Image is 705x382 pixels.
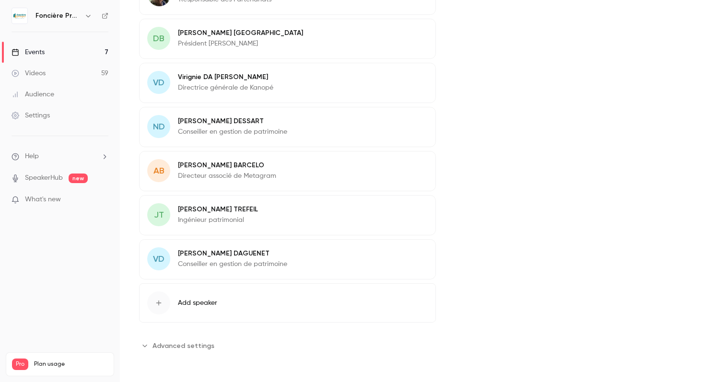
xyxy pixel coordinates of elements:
span: DB [153,32,164,45]
span: What's new [25,195,61,205]
img: Foncière Prosper [12,8,27,23]
p: [PERSON_NAME] DAGUENET [178,249,287,258]
div: Settings [12,111,50,120]
p: Directeur associé de Metagram [178,171,276,181]
p: Conseiller en gestion de patrimoine [178,259,287,269]
span: JT [154,208,164,221]
section: Advanced settings [139,338,436,353]
div: DB[PERSON_NAME] [GEOGRAPHIC_DATA]Président [PERSON_NAME] [139,19,436,59]
p: [PERSON_NAME] BARCELO [178,161,276,170]
iframe: Noticeable Trigger [97,196,108,204]
button: Advanced settings [139,338,220,353]
p: Ingénieur patrimonial [178,215,258,225]
span: new [69,174,88,183]
div: JT[PERSON_NAME] TREFEILIngénieur patrimonial [139,195,436,235]
span: ND [153,120,165,133]
div: Events [12,47,45,57]
p: Président [PERSON_NAME] [178,39,303,48]
span: Advanced settings [153,341,214,351]
div: VDVirignie DA [PERSON_NAME]Directrice générale de Kanopé [139,63,436,103]
div: AB[PERSON_NAME] BARCELODirecteur associé de Metagram [139,151,436,191]
span: AB [153,164,164,177]
a: SpeakerHub [25,173,63,183]
li: help-dropdown-opener [12,151,108,162]
p: [PERSON_NAME] TREFEIL [178,205,258,214]
p: Directrice générale de Kanopé [178,83,273,93]
h6: Foncière Prosper [35,11,81,21]
span: Help [25,151,39,162]
p: [PERSON_NAME] [GEOGRAPHIC_DATA] [178,28,303,38]
div: Videos [12,69,46,78]
p: [PERSON_NAME] DESSART [178,116,287,126]
span: VD [153,253,164,266]
span: Plan usage [34,360,108,368]
p: Virignie DA [PERSON_NAME] [178,72,273,82]
div: VD[PERSON_NAME] DAGUENETConseiller en gestion de patrimoine [139,239,436,279]
div: ND[PERSON_NAME] DESSARTConseiller en gestion de patrimoine [139,107,436,147]
div: Audience [12,90,54,99]
p: Conseiller en gestion de patrimoine [178,127,287,137]
span: Add speaker [178,298,217,308]
span: Pro [12,359,28,370]
span: VD [153,76,164,89]
button: Add speaker [139,283,436,323]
